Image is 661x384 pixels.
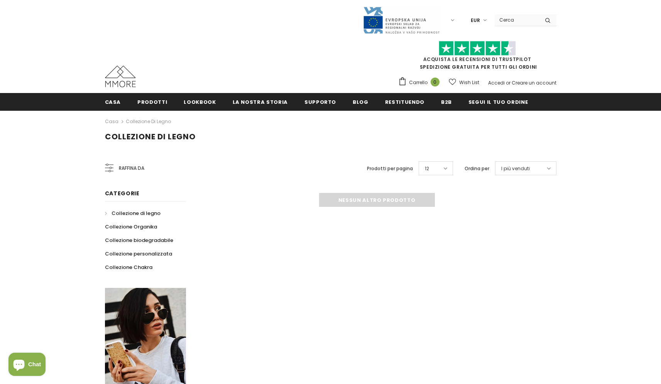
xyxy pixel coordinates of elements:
a: Collezione di legno [126,118,171,125]
span: La nostra storia [233,98,288,106]
span: Collezione biodegradabile [105,237,173,244]
a: Wish List [449,76,479,89]
span: Segui il tuo ordine [468,98,528,106]
img: Javni Razpis [363,6,440,34]
span: 0 [431,78,440,86]
a: Blog [353,93,369,110]
span: Carrello [409,79,428,86]
span: Wish List [459,79,479,86]
a: supporto [304,93,336,110]
span: Blog [353,98,369,106]
img: Casi MMORE [105,66,136,87]
a: Collezione Organika [105,220,157,233]
span: Collezione Chakra [105,264,152,271]
a: La nostra storia [233,93,288,110]
a: B2B [441,93,452,110]
label: Ordina per [465,165,489,173]
a: Lookbook [184,93,216,110]
span: Restituendo [385,98,424,106]
a: Collezione biodegradabile [105,233,173,247]
label: Prodotti per pagina [367,165,413,173]
span: B2B [441,98,452,106]
a: Collezione Chakra [105,261,152,274]
span: Casa [105,98,121,106]
a: Acquista le recensioni di TrustPilot [423,56,531,63]
a: Carrello 0 [398,77,443,88]
span: EUR [471,17,480,24]
a: Casa [105,93,121,110]
span: Categorie [105,189,140,197]
span: Raffina da [119,164,144,173]
a: Javni Razpis [363,17,440,23]
span: Prodotti [137,98,167,106]
span: Collezione di legno [112,210,161,217]
span: I più venduti [501,165,530,173]
span: Collezione Organika [105,223,157,230]
input: Search Site [495,14,539,25]
span: supporto [304,98,336,106]
a: Collezione di legno [105,206,161,220]
inbox-online-store-chat: Shopify online store chat [6,353,48,378]
a: Accedi [488,80,505,86]
a: Collezione personalizzata [105,247,172,261]
a: Prodotti [137,93,167,110]
span: SPEDIZIONE GRATUITA PER TUTTI GLI ORDINI [398,44,556,70]
a: Casa [105,117,118,126]
span: 12 [425,165,429,173]
span: Lookbook [184,98,216,106]
a: Creare un account [512,80,556,86]
img: Fidati di Pilot Stars [439,41,516,56]
a: Segui il tuo ordine [468,93,528,110]
span: Collezione di legno [105,131,196,142]
span: or [506,80,511,86]
span: Collezione personalizzata [105,250,172,257]
a: Restituendo [385,93,424,110]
